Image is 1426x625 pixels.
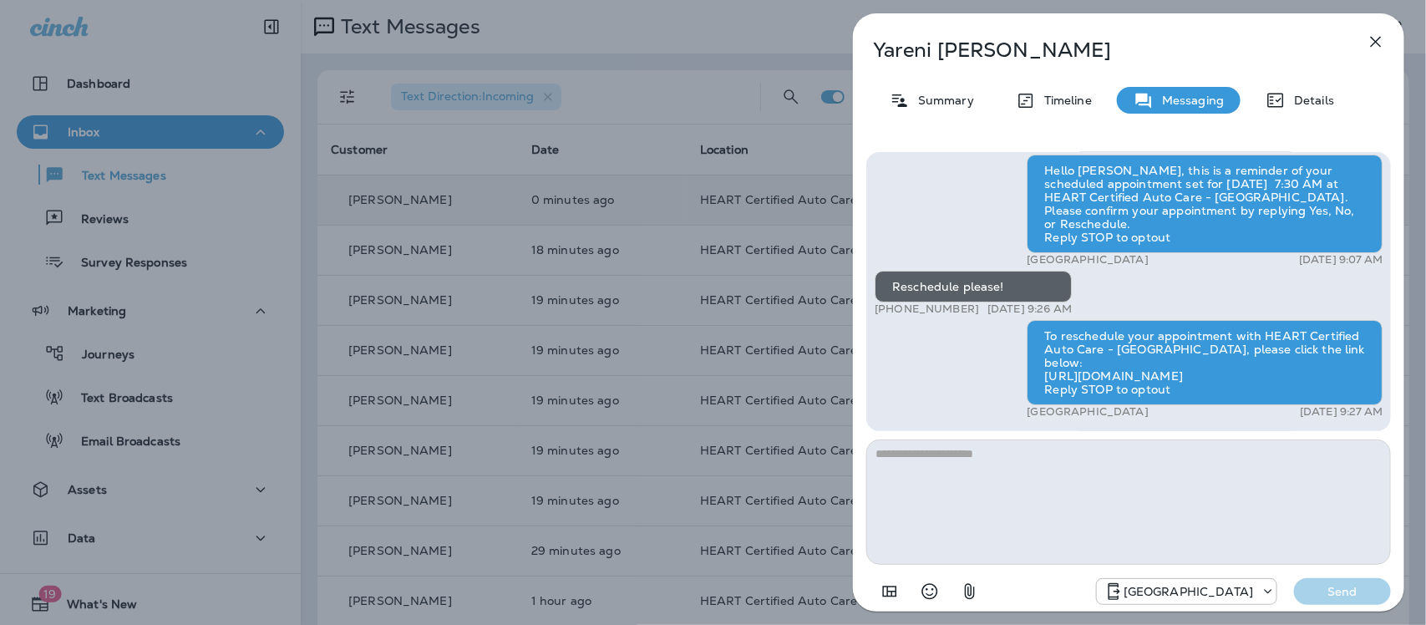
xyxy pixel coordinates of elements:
[1299,253,1383,267] p: [DATE] 9:07 AM
[1036,94,1092,107] p: Timeline
[1124,585,1253,598] p: [GEOGRAPHIC_DATA]
[875,302,979,316] p: [PHONE_NUMBER]
[875,271,1072,302] div: Reschedule please!
[1286,94,1334,107] p: Details
[1027,155,1383,253] div: Hello [PERSON_NAME], this is a reminder of your scheduled appointment set for [DATE] 7:30 AM at H...
[1027,253,1148,267] p: [GEOGRAPHIC_DATA]
[1154,94,1224,107] p: Messaging
[910,94,974,107] p: Summary
[873,575,906,608] button: Add in a premade template
[987,302,1072,316] p: [DATE] 9:26 AM
[1027,320,1383,405] div: To reschedule your appointment with HEART Certified Auto Care - [GEOGRAPHIC_DATA], please click t...
[873,38,1329,62] p: Yareni [PERSON_NAME]
[1027,405,1148,419] p: [GEOGRAPHIC_DATA]
[913,575,946,608] button: Select an emoji
[1300,405,1383,419] p: [DATE] 9:27 AM
[1097,582,1276,602] div: +1 (847) 262-3704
